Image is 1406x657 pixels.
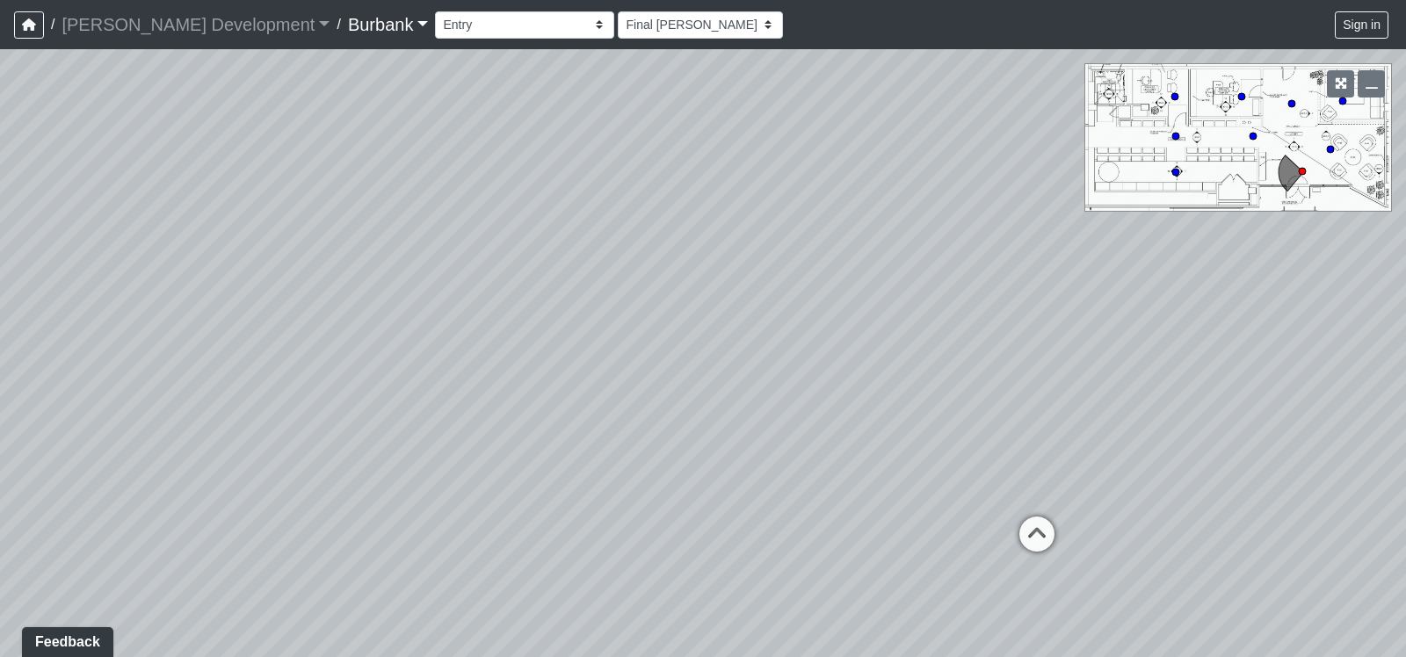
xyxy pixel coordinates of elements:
iframe: Ybug feedback widget [13,622,122,657]
a: Burbank [348,7,429,42]
button: Sign in [1335,11,1388,39]
a: [PERSON_NAME] Development [62,7,330,42]
span: / [330,7,347,42]
span: / [44,7,62,42]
